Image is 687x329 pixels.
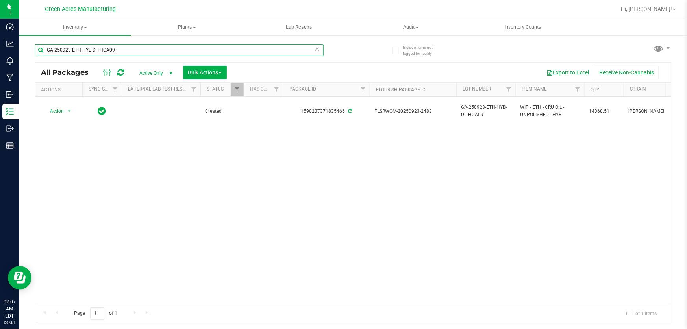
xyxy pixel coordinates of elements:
[6,108,14,115] inline-svg: Inventory
[356,24,467,31] span: Audit
[244,83,283,97] th: Has COA
[35,44,324,56] input: Search Package ID, Item Name, SKU, Lot or Part Number...
[589,108,619,115] span: 14368.51
[374,108,452,115] span: FLSRWGM-20250923-2483
[403,45,442,56] span: Include items not tagged for facility
[494,24,552,31] span: Inventory Counts
[183,66,227,79] button: Bulk Actions
[520,104,580,119] span: WIP - ETH - CRU OIL - UNPOLISHED - HYB
[243,19,355,35] a: Lab Results
[630,86,646,92] a: Strain
[6,125,14,132] inline-svg: Outbound
[67,307,124,320] span: Page of 1
[41,68,96,77] span: All Packages
[187,83,200,96] a: Filter
[4,320,15,325] p: 09/24
[131,24,243,31] span: Plants
[282,108,371,115] div: 1590237371835466
[376,87,426,93] a: Flourish Package ID
[205,108,239,115] span: Created
[45,6,116,13] span: Green Acres Manufacturing
[541,66,594,79] button: Export to Excel
[207,86,224,92] a: Status
[98,106,106,117] span: In Sync
[270,83,283,96] a: Filter
[6,23,14,31] inline-svg: Dashboard
[43,106,64,117] span: Action
[355,19,467,35] a: Audit
[6,57,14,65] inline-svg: Monitoring
[6,141,14,149] inline-svg: Reports
[347,108,352,114] span: Sync from Compliance System
[621,6,672,12] span: Hi, [PERSON_NAME]!
[131,19,243,35] a: Plants
[275,24,323,31] span: Lab Results
[188,69,222,76] span: Bulk Actions
[461,104,511,119] span: GA-250923-ETH-HYB-D-THCA09
[594,66,659,79] button: Receive Non-Cannabis
[314,44,320,54] span: Clear
[19,19,131,35] a: Inventory
[6,91,14,99] inline-svg: Inbound
[231,83,244,96] a: Filter
[65,106,74,117] span: select
[6,40,14,48] inline-svg: Analytics
[90,307,104,320] input: 1
[109,83,122,96] a: Filter
[463,86,491,92] a: Lot Number
[502,83,515,96] a: Filter
[289,86,316,92] a: Package ID
[522,86,547,92] a: Item Name
[8,266,31,290] iframe: Resource center
[357,83,370,96] a: Filter
[41,87,79,93] div: Actions
[6,74,14,82] inline-svg: Manufacturing
[19,24,131,31] span: Inventory
[467,19,579,35] a: Inventory Counts
[89,86,119,92] a: Sync Status
[619,307,663,319] span: 1 - 1 of 1 items
[591,87,599,93] a: Qty
[128,86,190,92] a: External Lab Test Result
[4,298,15,320] p: 02:07 AM EDT
[571,83,584,96] a: Filter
